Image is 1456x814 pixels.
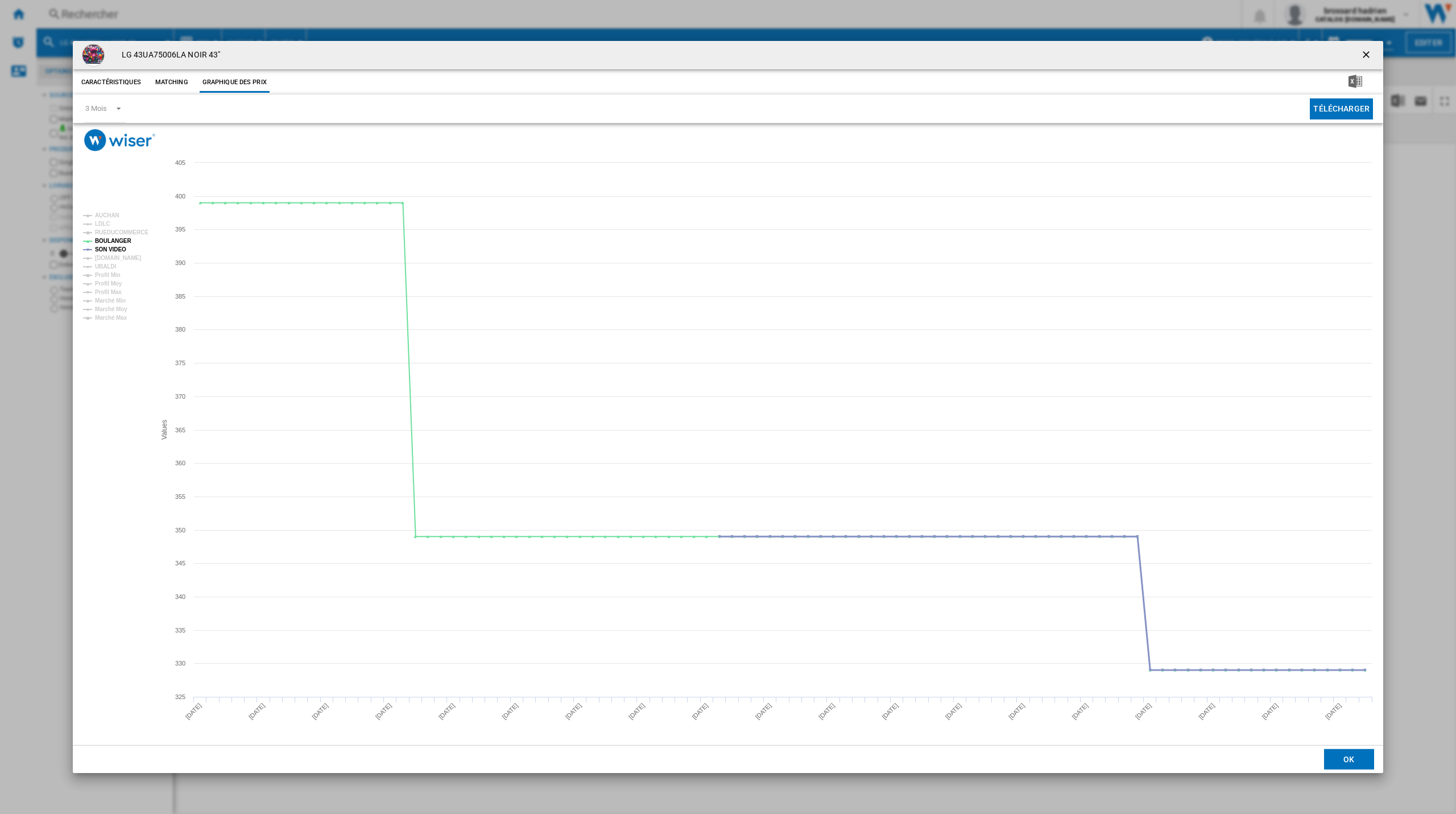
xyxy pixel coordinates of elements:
tspan: 325 [175,693,185,700]
tspan: 370 [175,393,185,400]
tspan: [DATE] [880,702,899,721]
tspan: [DATE] [437,702,456,721]
h4: LG 43UA75006LA NOIR 43" [116,49,220,61]
tspan: [DATE] [500,702,519,721]
img: 8806096348086_h_f_l_0 [82,44,105,67]
button: Matching [147,72,197,93]
tspan: Marché Moy [95,306,127,312]
tspan: [DATE] [564,702,583,721]
tspan: Marché Min [95,297,126,304]
button: Télécharger [1310,98,1373,119]
tspan: 405 [175,159,185,166]
tspan: 330 [175,660,185,667]
button: getI18NText('BUTTONS.CLOSE_DIALOG') [1356,44,1379,67]
tspan: [DATE] [754,702,773,721]
tspan: 375 [175,360,185,366]
tspan: 395 [175,226,185,233]
tspan: UBALDI [95,263,116,270]
tspan: RUEDUCOMMERCE [95,229,148,235]
tspan: 400 [175,193,185,200]
tspan: [DATE] [311,702,329,721]
button: Télécharger au format Excel [1330,72,1380,93]
tspan: SON VIDEO [95,246,126,253]
img: logo_wiser_300x94.png [84,129,155,151]
md-dialog: Product popup [73,41,1383,774]
tspan: 385 [175,293,185,300]
tspan: Profil Min [95,272,121,278]
tspan: Profil Moy [95,280,122,287]
tspan: BOULANGER [95,238,131,244]
tspan: [DATE] [1007,702,1026,721]
img: excel-24x24.png [1349,75,1362,88]
tspan: [DATE] [944,702,963,721]
tspan: 345 [175,560,185,567]
tspan: [DATE] [184,702,203,721]
tspan: 355 [175,493,185,500]
button: Caractéristiques [78,72,144,93]
button: Graphique des prix [200,72,270,93]
tspan: [DATE] [690,702,709,721]
tspan: LDLC [95,221,110,227]
tspan: [DATE] [1070,702,1089,721]
ng-md-icon: getI18NText('BUTTONS.CLOSE_DIALOG') [1360,49,1374,63]
tspan: 380 [175,326,185,333]
tspan: 365 [175,427,185,433]
tspan: [DATE] [1260,702,1279,721]
tspan: 350 [175,527,185,534]
tspan: [DATE] [1134,702,1153,721]
tspan: 360 [175,460,185,466]
tspan: 390 [175,259,185,266]
tspan: Profil Max [95,289,122,295]
tspan: Marché Max [95,315,127,321]
tspan: [DATE] [627,702,646,721]
tspan: [DATE] [247,702,266,721]
tspan: [DATE] [1324,702,1343,721]
div: 3 Mois [85,104,106,113]
tspan: [DATE] [817,702,836,721]
tspan: [DATE] [374,702,393,721]
tspan: [DOMAIN_NAME] [95,255,141,261]
tspan: 340 [175,593,185,600]
tspan: Values [160,420,168,440]
tspan: 335 [175,627,185,634]
button: OK [1324,749,1374,770]
tspan: AUCHAN [95,212,119,218]
tspan: [DATE] [1197,702,1216,721]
